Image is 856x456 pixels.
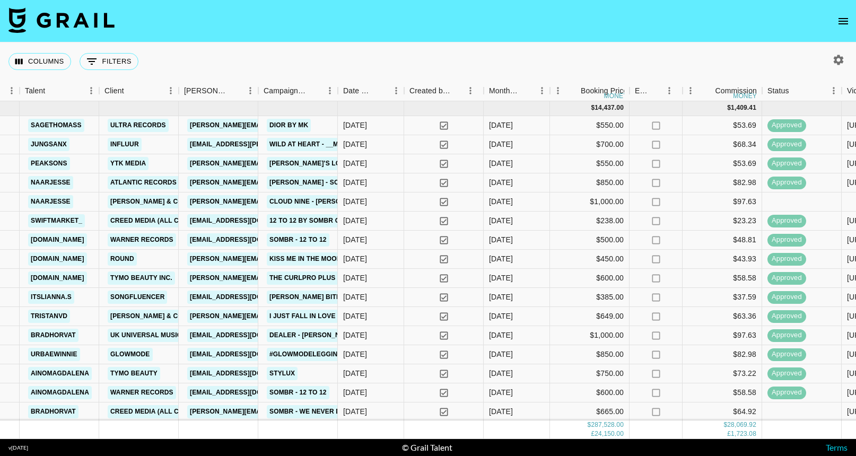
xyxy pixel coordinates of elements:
span: approved [767,216,806,226]
div: Aug '25 [489,158,513,169]
a: TYMO BEAUTY INC. [108,271,175,285]
a: the CURLPRO PLUS campaign [267,271,375,285]
div: Month Due [484,81,550,101]
img: Grail Talent [8,7,115,33]
div: Aug '25 [489,196,513,207]
div: 04/08/2025 [343,215,367,226]
div: $850.00 [550,345,630,364]
a: [DOMAIN_NAME] [28,233,87,247]
a: [PERSON_NAME]'s Lover Girl [267,157,374,170]
div: 04/08/2025 [343,387,367,398]
a: Warner Records [108,386,176,399]
a: GLOWMODE [108,348,153,361]
div: 10/08/2025 [343,311,367,321]
a: [EMAIL_ADDRESS][DOMAIN_NAME] [187,386,306,399]
button: Sort [789,83,804,98]
div: $ [723,420,727,429]
a: naarjesse [28,176,73,189]
div: 04/08/2025 [343,177,367,188]
div: Talent [20,81,99,101]
div: Aug '25 [489,234,513,245]
button: Select columns [8,53,71,70]
a: Warner Records [108,233,176,247]
a: itslianna.s [28,291,74,304]
div: $48.81 [683,231,762,250]
div: $238.00 [550,212,630,231]
span: approved [767,388,806,398]
a: Atlantic Records US [108,176,190,189]
button: Menu [322,83,338,99]
div: 1,409.41 [731,103,756,112]
div: $700.00 [550,135,630,154]
a: [EMAIL_ADDRESS][DOMAIN_NAME] [187,291,306,304]
div: 01/08/2025 [343,139,367,150]
a: peaksons [28,157,70,170]
a: Influur [108,138,142,151]
span: approved [767,369,806,379]
a: Cloud Nine - [PERSON_NAME] [267,195,373,208]
div: $ [588,420,591,429]
div: Aug '25 [489,253,513,264]
div: Created by Grail Team [409,81,451,101]
button: Menu [242,83,258,99]
div: $850.00 [550,173,630,192]
div: $1,000.00 [550,326,630,345]
div: $385.00 [550,288,630,307]
div: $649.00 [550,307,630,326]
div: Client [104,81,124,101]
a: Songfluencer [108,291,167,304]
button: Menu [661,83,677,99]
a: Creed Media (All Campaigns) [108,405,218,418]
span: approved [767,120,806,130]
div: 08/08/2025 [343,273,367,283]
div: £ [591,429,595,439]
span: approved [767,235,806,245]
a: 12 to 12 by sombr out [DATE] [267,214,375,227]
button: Menu [163,83,179,99]
a: sombr - 12 to 12 [267,386,329,399]
div: Aug '25 [489,120,513,130]
span: approved [767,330,806,340]
div: 14,437.00 [595,103,624,112]
span: approved [767,178,806,188]
div: Aug '25 [489,330,513,340]
div: Aug '25 [489,139,513,150]
div: Expenses: Remove Commission? [635,81,650,101]
a: sombr - we never dated [267,405,360,418]
div: Talent [25,81,45,101]
button: Menu [683,83,698,99]
button: Menu [826,83,842,99]
div: Date Created [343,81,373,101]
button: Menu [83,83,99,99]
a: [DOMAIN_NAME] [28,252,87,266]
div: 06/08/2025 [343,406,367,417]
a: Round [108,252,137,266]
div: [PERSON_NAME] [184,81,228,101]
a: I Just Fall In Love Again - [PERSON_NAME] [267,310,421,323]
div: $53.69 [683,154,762,173]
div: Aug '25 [489,368,513,379]
div: Aug '25 [489,311,513,321]
a: Ultra Records [108,119,169,132]
a: [PERSON_NAME] - SOAP [267,176,351,189]
div: $1,000.00 [550,192,630,212]
a: bradhorvat [28,405,78,418]
div: Commission [715,81,757,101]
a: Wild At Heart - __mareux__ [267,138,371,151]
a: YTK Media [108,157,149,170]
button: Sort [650,83,665,98]
div: Date Created [338,81,404,101]
a: [PERSON_NAME][EMAIL_ADDRESS][DOMAIN_NAME] [187,271,360,285]
div: Aug '25 [489,292,513,302]
a: [PERSON_NAME][EMAIL_ADDRESS][DOMAIN_NAME] [187,252,360,266]
div: $23.23 [683,212,762,231]
a: Terms [826,442,848,452]
a: Kiss Me In The Moonlight - [PERSON_NAME] [267,252,424,266]
button: Sort [124,83,139,98]
div: 28,069.92 [727,420,756,429]
a: UK UNIVERSAL MUSIC OPERATIONS LIMITED [108,329,256,342]
div: © Grail Talent [402,442,452,453]
div: v [DATE] [8,444,28,451]
a: [PERSON_NAME] & Co LLC [108,310,200,323]
div: Campaign (Type) [258,81,338,101]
